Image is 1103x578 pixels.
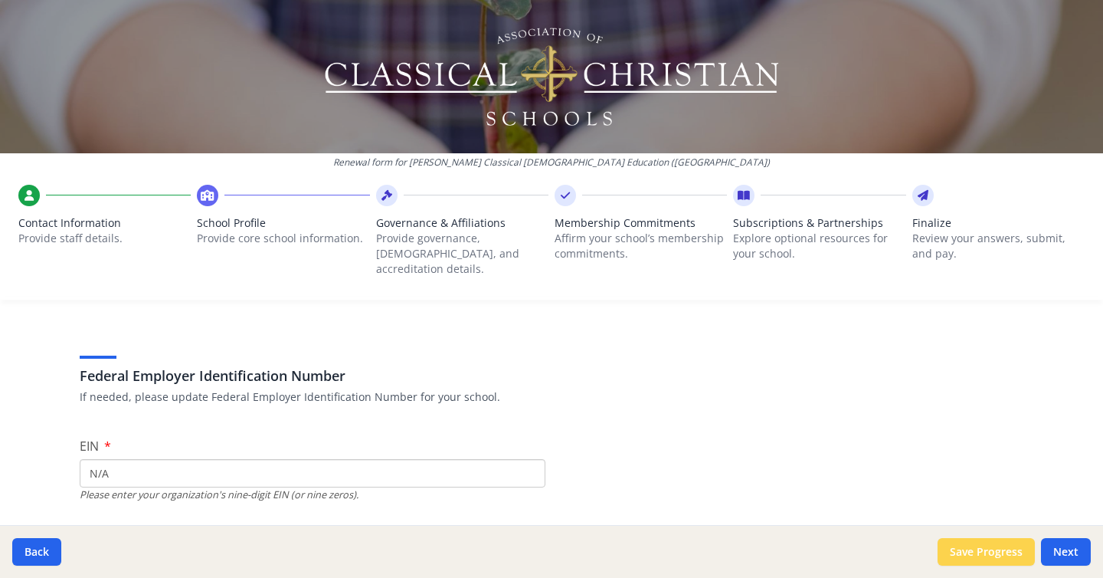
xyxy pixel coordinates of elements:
[80,389,1023,405] p: If needed, please update Federal Employer Identification Number for your school.
[18,231,191,246] p: Provide staff details.
[80,365,1023,386] h3: Federal Employer Identification Number
[197,215,369,231] span: School Profile
[197,231,369,246] p: Provide core school information.
[733,231,905,261] p: Explore optional resources for your school.
[1041,538,1091,566] button: Next
[912,231,1085,261] p: Review your answers, submit, and pay.
[18,215,191,231] span: Contact Information
[555,231,727,261] p: Affirm your school’s membership commitments.
[555,215,727,231] span: Membership Commitments
[80,488,545,502] div: Please enter your organization's nine-digit EIN (or nine zeros).
[938,538,1035,566] button: Save Progress
[376,231,548,277] p: Provide governance, [DEMOGRAPHIC_DATA], and accreditation details.
[733,215,905,231] span: Subscriptions & Partnerships
[80,438,99,455] span: EIN
[912,215,1085,231] span: Finalize
[322,23,781,130] img: Logo
[12,538,61,566] button: Back
[376,215,548,231] span: Governance & Affiliations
